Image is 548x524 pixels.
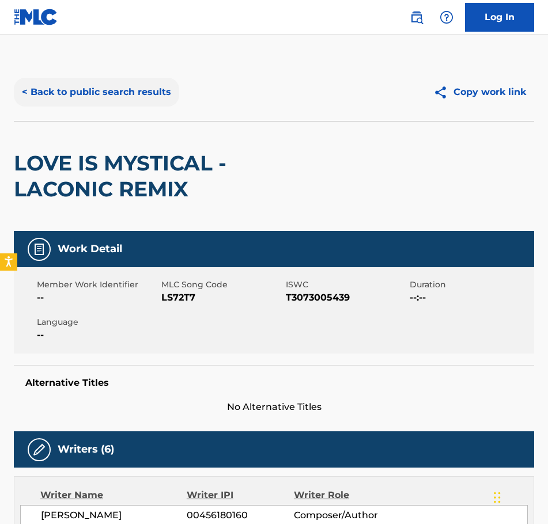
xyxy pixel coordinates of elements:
button: Copy work link [425,78,534,107]
img: Copy work link [433,85,453,100]
span: ISWC [286,279,407,291]
h5: Alternative Titles [25,377,523,389]
h2: LOVE IS MYSTICAL - LACONIC REMIX [14,150,326,202]
span: -- [37,328,158,342]
span: -- [37,291,158,305]
div: Help [435,6,458,29]
span: Language [37,316,158,328]
span: 00456180160 [187,508,294,522]
a: Public Search [405,6,428,29]
button: < Back to public search results [14,78,179,107]
span: --:-- [410,291,531,305]
img: Work Detail [32,242,46,256]
div: Writer IPI [187,488,294,502]
span: MLC Song Code [161,279,283,291]
img: Writers [32,443,46,457]
div: Drag [494,480,501,515]
span: Member Work Identifier [37,279,158,291]
span: No Alternative Titles [14,400,534,414]
span: T3073005439 [286,291,407,305]
div: Writer Role [294,488,391,502]
iframe: Chat Widget [490,469,548,524]
img: help [440,10,453,24]
div: Writer Name [40,488,187,502]
span: Composer/Author [294,508,391,522]
a: Log In [465,3,534,32]
h5: Writers (6) [58,443,114,456]
img: MLC Logo [14,9,58,25]
h5: Work Detail [58,242,122,256]
span: LS72T7 [161,291,283,305]
img: search [410,10,424,24]
span: Duration [410,279,531,291]
span: [PERSON_NAME] [41,508,187,522]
